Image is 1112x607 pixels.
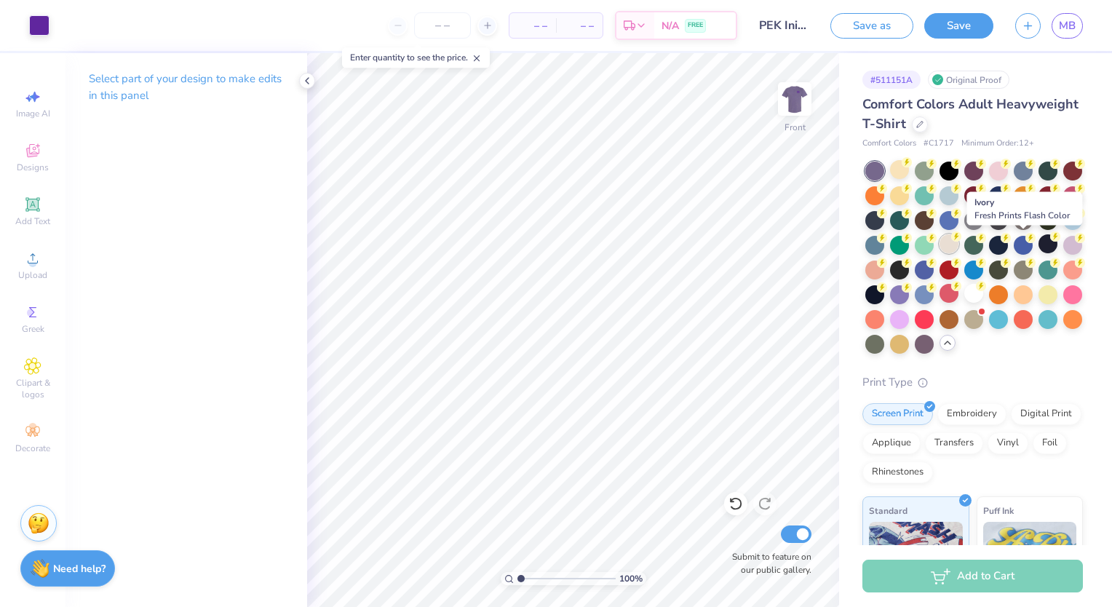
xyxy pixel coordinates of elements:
[862,461,933,483] div: Rhinestones
[862,138,916,150] span: Comfort Colors
[15,215,50,227] span: Add Text
[937,403,1006,425] div: Embroidery
[785,121,806,134] div: Front
[724,550,811,576] label: Submit to feature on our public gallery.
[988,432,1028,454] div: Vinyl
[780,84,809,114] img: Front
[1052,13,1083,39] a: MB
[928,71,1009,89] div: Original Proof
[862,432,921,454] div: Applique
[862,71,921,89] div: # 511151A
[924,138,954,150] span: # C1717
[748,11,819,40] input: Untitled Design
[53,562,106,576] strong: Need help?
[89,71,284,104] p: Select part of your design to make edits in this panel
[662,18,679,33] span: N/A
[924,13,993,39] button: Save
[974,210,1070,221] span: Fresh Prints Flash Color
[869,503,908,518] span: Standard
[414,12,471,39] input: – –
[17,162,49,173] span: Designs
[983,503,1014,518] span: Puff Ink
[1033,432,1067,454] div: Foil
[830,13,913,39] button: Save as
[862,95,1079,132] span: Comfort Colors Adult Heavyweight T-Shirt
[342,47,490,68] div: Enter quantity to see the price.
[7,377,58,400] span: Clipart & logos
[862,403,933,425] div: Screen Print
[983,522,1077,595] img: Puff Ink
[1011,403,1081,425] div: Digital Print
[966,192,1082,226] div: Ivory
[518,18,547,33] span: – –
[619,572,643,585] span: 100 %
[15,443,50,454] span: Decorate
[16,108,50,119] span: Image AI
[1059,17,1076,34] span: MB
[862,374,1083,391] div: Print Type
[869,522,963,595] img: Standard
[565,18,594,33] span: – –
[22,323,44,335] span: Greek
[961,138,1034,150] span: Minimum Order: 12 +
[925,432,983,454] div: Transfers
[688,20,703,31] span: FREE
[18,269,47,281] span: Upload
